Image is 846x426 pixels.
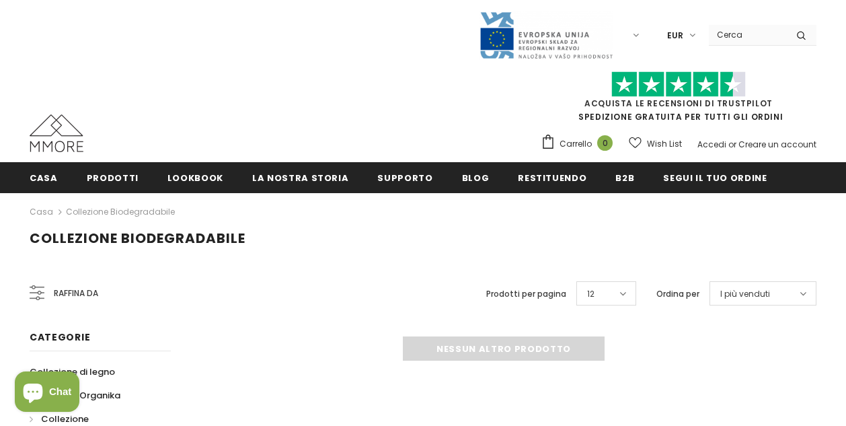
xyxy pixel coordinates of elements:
[663,172,767,184] span: Segui il tuo ordine
[611,71,746,98] img: Fidati di Pilot Stars
[584,98,773,109] a: Acquista le recensioni di TrustPilot
[30,172,58,184] span: Casa
[597,135,613,151] span: 0
[663,162,767,192] a: Segui il tuo ordine
[54,286,98,301] span: Raffina da
[30,360,115,384] a: Collezione di legno
[697,139,726,150] a: Accedi
[709,25,786,44] input: Search Site
[30,229,245,248] span: Collezione biodegradabile
[252,172,348,184] span: La nostra storia
[615,162,634,192] a: B2B
[377,162,432,192] a: supporto
[167,162,223,192] a: Lookbook
[30,330,90,344] span: Categorie
[728,139,736,150] span: or
[518,162,586,192] a: Restituendo
[667,29,683,42] span: EUR
[587,287,594,301] span: 12
[252,162,348,192] a: La nostra storia
[541,77,816,122] span: SPEDIZIONE GRATUITA PER TUTTI GLI ORDINI
[11,371,83,415] inbox-online-store-chat: Shopify online store chat
[462,172,490,184] span: Blog
[479,11,613,60] img: Javni Razpis
[30,162,58,192] a: Casa
[541,134,619,154] a: Carrello 0
[738,139,816,150] a: Creare un account
[87,172,139,184] span: Prodotti
[720,287,770,301] span: I più venduti
[560,137,592,151] span: Carrello
[629,132,682,155] a: Wish List
[479,29,613,40] a: Javni Razpis
[518,172,586,184] span: Restituendo
[462,162,490,192] a: Blog
[377,172,432,184] span: supporto
[486,287,566,301] label: Prodotti per pagina
[87,162,139,192] a: Prodotti
[647,137,682,151] span: Wish List
[30,365,115,378] span: Collezione di legno
[167,172,223,184] span: Lookbook
[615,172,634,184] span: B2B
[66,206,175,217] a: Collezione biodegradabile
[30,204,53,220] a: Casa
[656,287,699,301] label: Ordina per
[30,114,83,152] img: Casi MMORE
